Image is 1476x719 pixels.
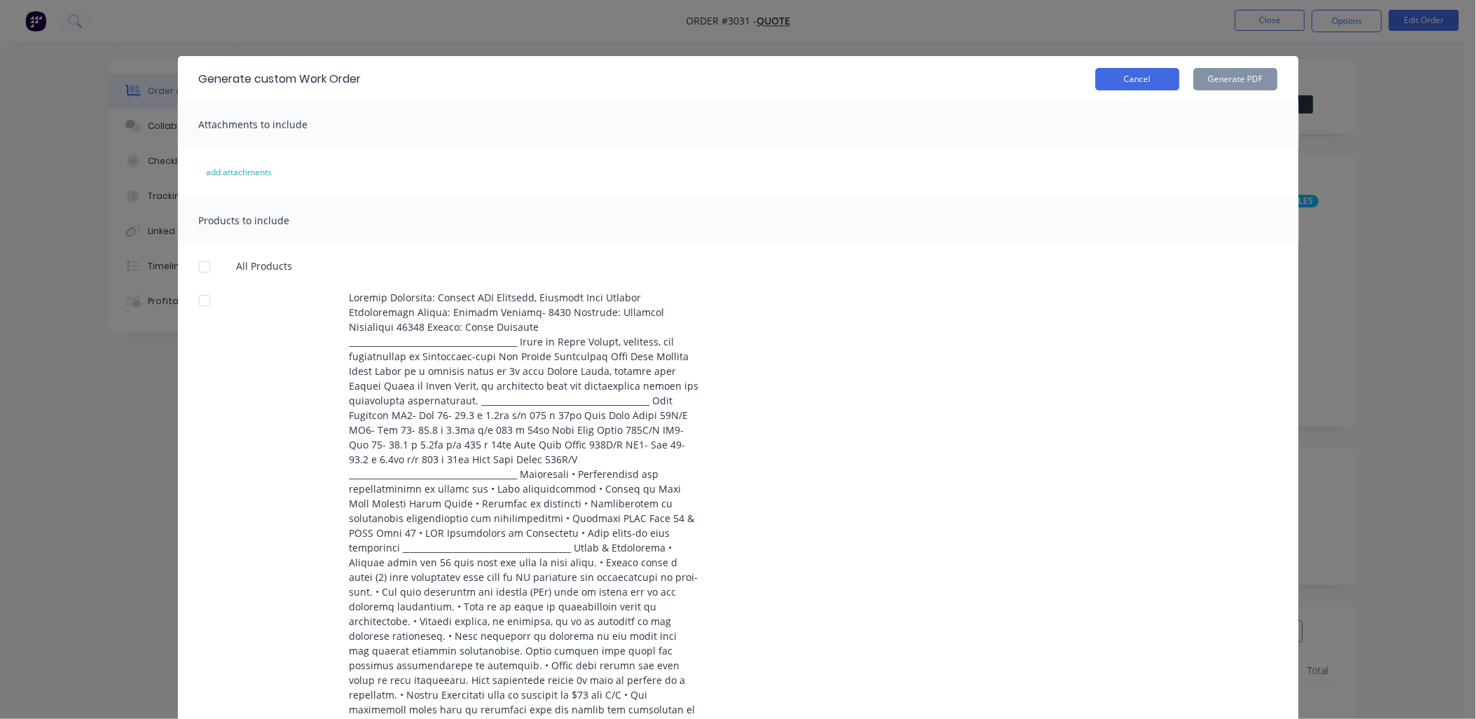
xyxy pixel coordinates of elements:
span: Attachments to include [199,118,308,131]
button: add attachments [192,161,287,184]
span: Products to include [199,214,290,227]
span: All Products [236,259,301,273]
button: Cancel [1096,68,1180,90]
div: Generate custom Work Order [199,71,361,88]
button: Generate PDF [1194,68,1278,90]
